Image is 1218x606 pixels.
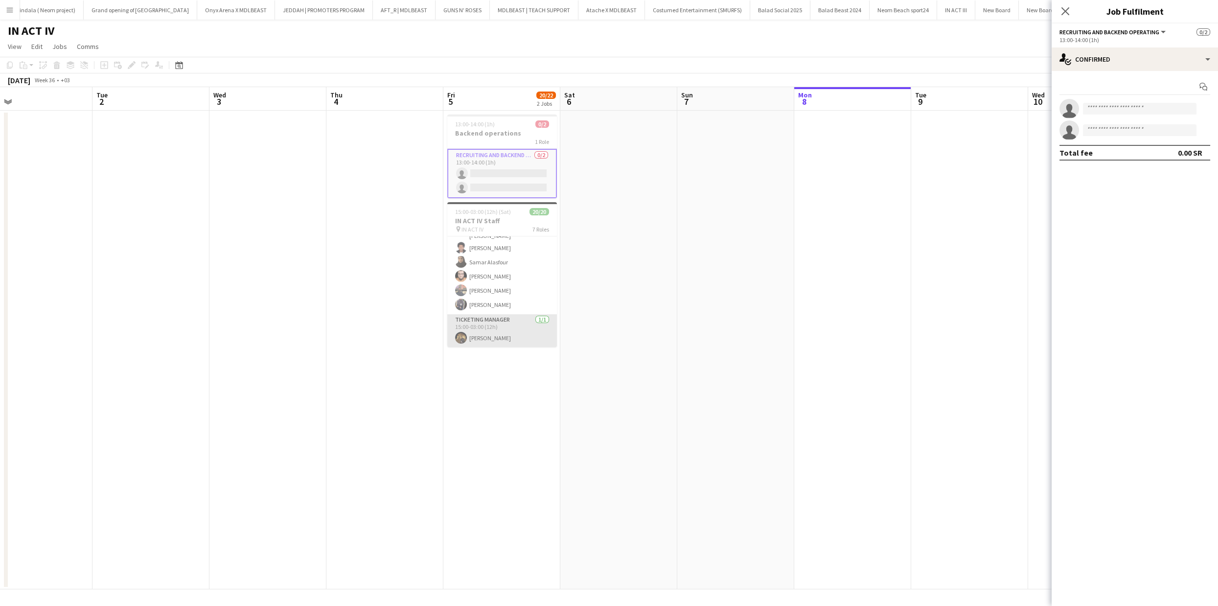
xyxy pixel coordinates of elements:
[446,96,455,107] span: 5
[578,0,645,20] button: Atache X MDLBEAST
[797,96,812,107] span: 8
[750,0,810,20] button: Balad Social 2025
[373,0,436,20] button: AFT_R | MDLBEAST
[48,40,71,53] a: Jobs
[275,0,373,20] button: JEDDAH | PROMOTERS PROGRAM
[1178,148,1202,158] div: 0.00 SR
[532,226,549,233] span: 7 Roles
[914,96,926,107] span: 9
[447,202,557,347] app-job-card: 15:00-03:00 (12h) (Sat)20/20IN ACT IV Staff IN ACT IV7 Roles[PERSON_NAME][PERSON_NAME][PERSON_NAM...
[1052,47,1218,71] div: Confirmed
[32,76,57,84] span: Week 36
[490,0,578,20] button: MDLBEAST | TEACH SUPPORT
[329,96,343,107] span: 4
[197,0,275,20] button: Onyx Arena X MDLBEAST
[77,42,99,51] span: Comms
[1059,148,1093,158] div: Total fee
[9,0,84,20] button: Sindala ( Neom project)
[681,91,693,99] span: Sun
[96,91,108,99] span: Tue
[1059,36,1210,44] div: 13:00-14:00 (1h)
[537,100,555,107] div: 2 Jobs
[1059,28,1159,36] span: Recruiting and Backend operating
[1196,28,1210,36] span: 0/2
[8,42,22,51] span: View
[1052,5,1218,18] h3: Job Fulfilment
[436,0,490,20] button: GUNS N' ROSES
[31,42,43,51] span: Edit
[680,96,693,107] span: 7
[798,91,812,99] span: Mon
[4,40,25,53] a: View
[447,115,557,198] app-job-card: 13:00-14:00 (1h)0/2Backend operations1 RoleRecruiting and Backend operating0/213:00-14:00 (1h)
[455,208,511,215] span: 15:00-03:00 (12h) (Sat)
[95,96,108,107] span: 2
[529,208,549,215] span: 20/20
[915,91,926,99] span: Tue
[330,91,343,99] span: Thu
[447,129,557,138] h3: Backend operations
[870,0,937,20] button: Neom Beach sport24
[84,0,197,20] button: Grand opening of [GEOGRAPHIC_DATA]
[645,0,750,20] button: Costumed Entertainment (SMURFS)
[213,91,226,99] span: Wed
[810,0,870,20] button: Balad Beast 2024
[447,149,557,198] app-card-role: Recruiting and Backend operating0/213:00-14:00 (1h)
[27,40,46,53] a: Edit
[536,92,556,99] span: 20/22
[455,120,495,128] span: 13:00-14:00 (1h)
[212,96,226,107] span: 3
[52,42,67,51] span: Jobs
[535,120,549,128] span: 0/2
[61,76,70,84] div: +03
[73,40,103,53] a: Comms
[461,226,483,233] span: IN ACT IV
[447,216,557,225] h3: IN ACT IV Staff
[8,75,30,85] div: [DATE]
[1019,0,1062,20] button: New Board
[563,96,575,107] span: 6
[1032,91,1045,99] span: Wed
[447,314,557,348] app-card-role: Ticketing Manager1/115:00-03:00 (12h)[PERSON_NAME]
[937,0,975,20] button: IN ACT III
[447,91,455,99] span: Fri
[8,23,54,38] h1: IN ACT IV
[1059,28,1167,36] button: Recruiting and Backend operating
[1031,96,1045,107] span: 10
[564,91,575,99] span: Sat
[975,0,1019,20] button: New Board
[535,138,549,145] span: 1 Role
